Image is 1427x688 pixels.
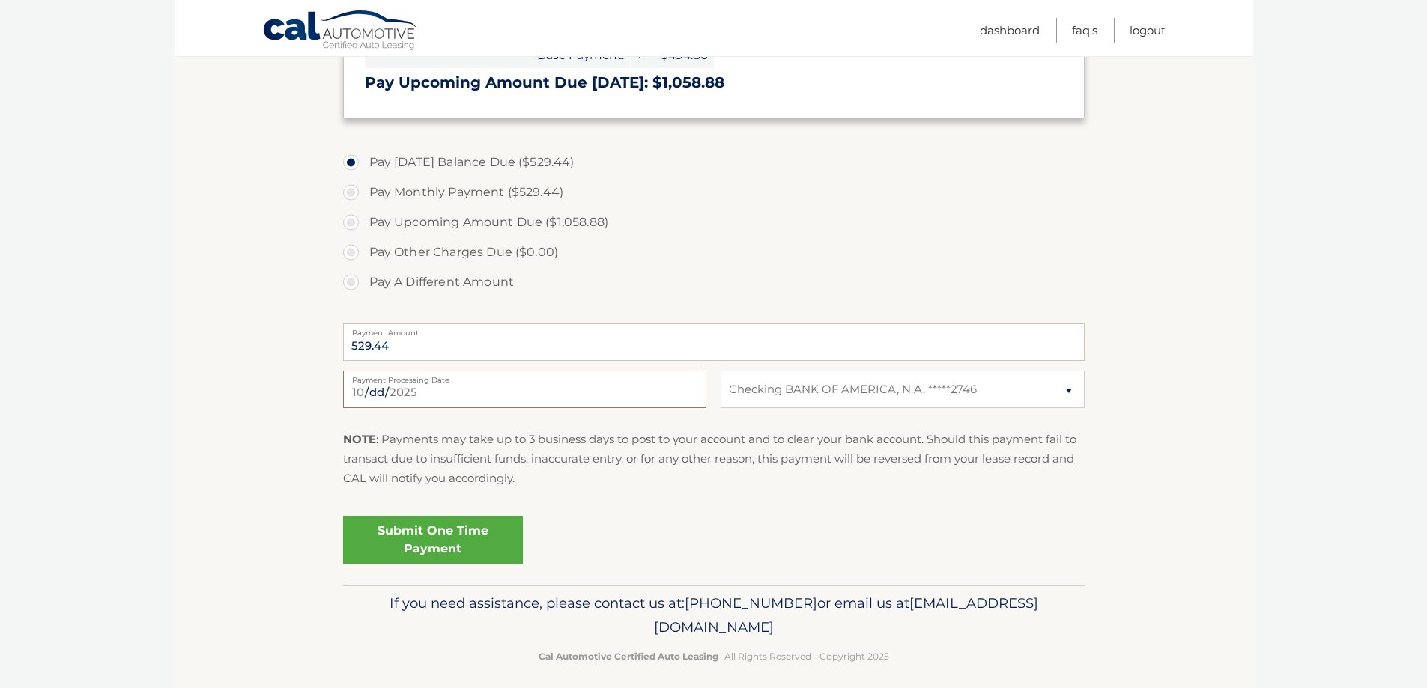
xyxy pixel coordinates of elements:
[343,147,1085,177] label: Pay [DATE] Balance Due ($529.44)
[1072,18,1097,43] a: FAQ's
[343,371,706,383] label: Payment Processing Date
[343,177,1085,207] label: Pay Monthly Payment ($529.44)
[343,323,1085,335] label: Payment Amount
[343,267,1085,297] label: Pay A Different Amount
[365,73,1063,92] h3: Pay Upcoming Amount Due [DATE]: $1,058.88
[353,591,1075,639] p: If you need assistance, please contact us at: or email us at
[262,10,419,53] a: Cal Automotive
[343,237,1085,267] label: Pay Other Charges Due ($0.00)
[343,371,706,408] input: Payment Date
[343,432,376,446] strong: NOTE
[343,430,1085,489] p: : Payments may take up to 3 business days to post to your account and to clear your bank account....
[685,594,817,612] span: [PHONE_NUMBER]
[980,18,1040,43] a: Dashboard
[343,207,1085,237] label: Pay Upcoming Amount Due ($1,058.88)
[343,516,523,564] a: Submit One Time Payment
[539,651,718,662] strong: Cal Automotive Certified Auto Leasing
[1130,18,1166,43] a: Logout
[353,648,1075,664] p: - All Rights Reserved - Copyright 2025
[343,323,1085,361] input: Payment Amount
[654,594,1038,636] span: [EMAIL_ADDRESS][DOMAIN_NAME]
